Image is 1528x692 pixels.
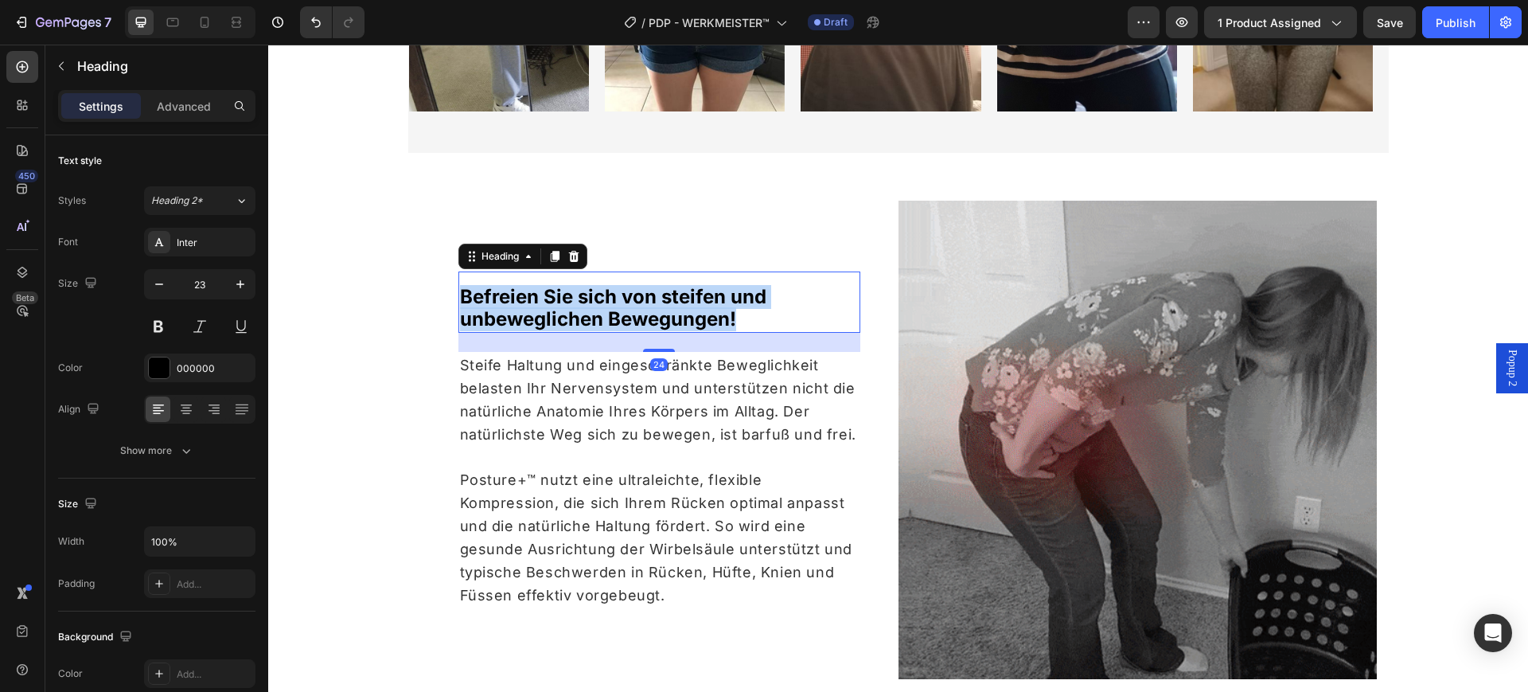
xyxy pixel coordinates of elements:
span: Steife Haltung und eingeschränkte Beweglichkeit belasten Ihr Nervensystem und unterstützen nicht ... [192,312,588,398]
div: Open Intercom Messenger [1474,614,1512,652]
div: Add... [177,667,251,682]
button: Heading 2* [144,186,255,215]
span: Draft [824,15,848,29]
div: Text style [58,154,102,168]
span: 1 product assigned [1218,14,1321,31]
div: 450 [15,170,38,182]
span: Popup 2 [1236,305,1252,342]
div: 000000 [177,362,251,376]
div: Inter [177,236,251,250]
h2: Rich Text Editor. Editing area: main [190,240,592,288]
div: Size [58,494,100,515]
span: Heading 2* [151,194,203,208]
p: Settings [79,98,123,115]
div: Width [58,534,84,549]
button: Publish [1422,6,1489,38]
span: Posture+™ nutzt eine ultraleichte, flexible Kompression, die sich Ihrem Rücken optimal anpasst un... [192,427,585,559]
div: 24 [382,314,400,326]
span: PDP - WERKMEISTER™ [649,14,770,31]
div: Font [58,235,78,249]
div: Publish [1436,14,1475,31]
span: Befreien Sie sich von steifen und unbeweglichen Bewegungen! [192,240,498,287]
button: 7 [6,6,119,38]
button: Save [1363,6,1416,38]
p: 7 [104,13,111,32]
div: Show more [120,443,194,459]
button: Show more [58,436,255,465]
button: 1 product assigned [1204,6,1357,38]
div: Color [58,667,83,681]
div: Add... [177,577,251,592]
iframe: Design area [268,45,1528,692]
div: Styles [58,194,86,208]
div: Undo/Redo [300,6,364,38]
p: Heading [77,57,249,76]
div: Beta [12,291,38,304]
p: Advanced [157,98,211,115]
div: Heading [210,205,254,219]
img: gempages_577602303473746706-ba18001f-2f68-48f9-bca5-1119f5fbe3de.gif [630,156,1109,635]
div: Size [58,273,100,295]
div: Background [58,627,135,648]
div: Padding [58,577,95,591]
span: / [641,14,645,31]
input: Auto [145,527,255,556]
span: Save [1377,16,1403,29]
div: Align [58,399,103,420]
div: Color [58,361,83,375]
